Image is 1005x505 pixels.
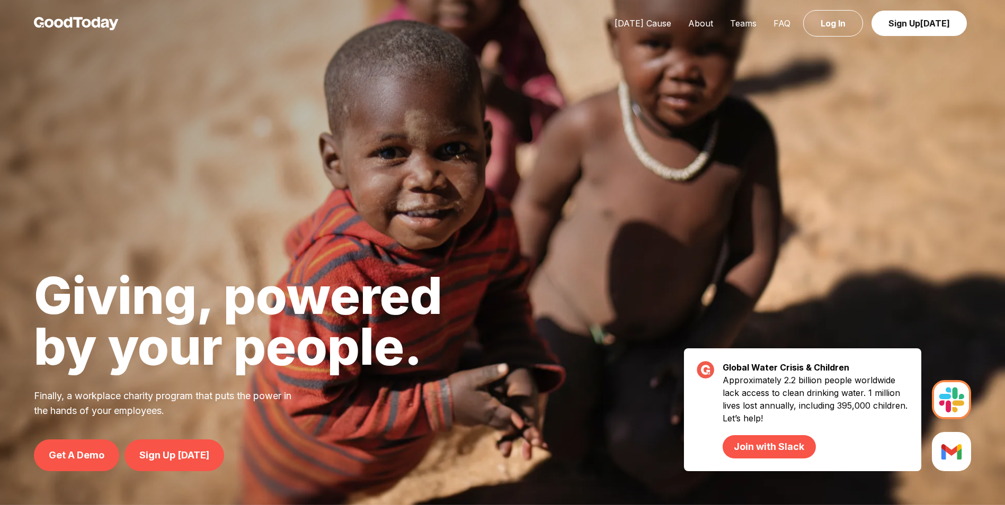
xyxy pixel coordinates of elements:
[124,439,224,471] a: Sign Up [DATE]
[871,11,967,36] a: Sign Up[DATE]
[34,389,305,418] p: Finally, a workplace charity program that puts the power in the hands of your employees.
[680,18,722,29] a: About
[932,432,971,471] img: Slack
[803,10,863,37] a: Log In
[920,18,950,29] span: [DATE]
[722,18,765,29] a: Teams
[723,435,815,458] a: Join with Slack
[34,439,119,471] a: Get A Demo
[34,17,119,30] img: GoodToday
[34,270,442,372] h1: Giving, powered by your people.
[723,362,849,373] strong: Global Water Crisis & Children
[765,18,799,29] a: FAQ
[606,18,680,29] a: [DATE] Cause
[932,380,971,419] img: Slack
[723,374,909,458] p: Approximately 2.2 billion people worldwide lack access to clean drinking water. 1 million lives l...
